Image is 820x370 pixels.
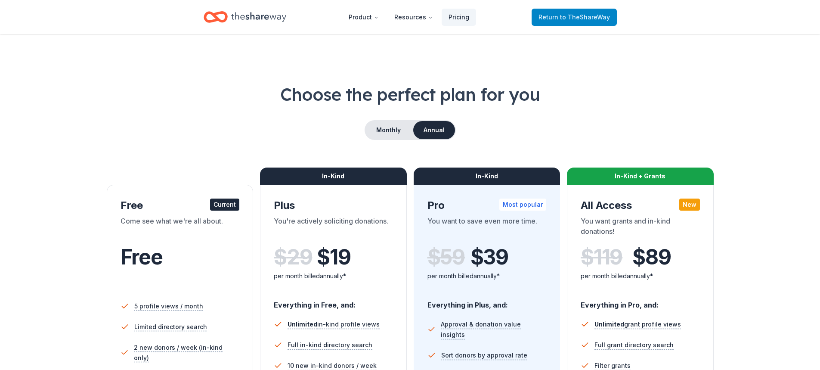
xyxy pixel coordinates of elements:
[365,121,412,139] button: Monthly
[342,7,476,27] nav: Main
[134,342,239,363] span: 2 new donors / week (in-kind only)
[387,9,440,26] button: Resources
[581,199,700,212] div: All Access
[288,320,380,328] span: in-kind profile views
[581,292,700,311] div: Everything in Pro, and:
[581,216,700,240] div: You want grants and in-kind donations!
[121,199,240,212] div: Free
[567,168,714,185] div: In-Kind + Grants
[134,301,203,311] span: 5 profile views / month
[532,9,617,26] a: Returnto TheShareWay
[204,7,286,27] a: Home
[274,292,393,311] div: Everything in Free, and:
[427,271,547,281] div: per month billed annually*
[342,9,386,26] button: Product
[632,245,671,269] span: $ 89
[499,199,546,211] div: Most popular
[414,168,560,185] div: In-Kind
[210,199,239,211] div: Current
[413,121,455,139] button: Annual
[594,340,674,350] span: Full grant directory search
[274,216,393,240] div: You're actively soliciting donations.
[121,244,163,270] span: Free
[594,320,624,328] span: Unlimited
[134,322,207,332] span: Limited directory search
[260,168,407,185] div: In-Kind
[560,13,610,21] span: to TheShareWay
[274,199,393,212] div: Plus
[288,320,317,328] span: Unlimited
[427,216,547,240] div: You want to save even more time.
[121,216,240,240] div: Come see what we're all about.
[34,82,786,106] h1: Choose the perfect plan for you
[538,12,610,22] span: Return
[427,199,547,212] div: Pro
[288,340,372,350] span: Full in-kind directory search
[427,292,547,311] div: Everything in Plus, and:
[317,245,350,269] span: $ 19
[594,320,681,328] span: grant profile views
[470,245,508,269] span: $ 39
[581,271,700,281] div: per month billed annually*
[442,9,476,26] a: Pricing
[441,319,546,340] span: Approval & donation value insights
[274,271,393,281] div: per month billed annually*
[441,350,527,361] span: Sort donors by approval rate
[679,199,700,211] div: New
